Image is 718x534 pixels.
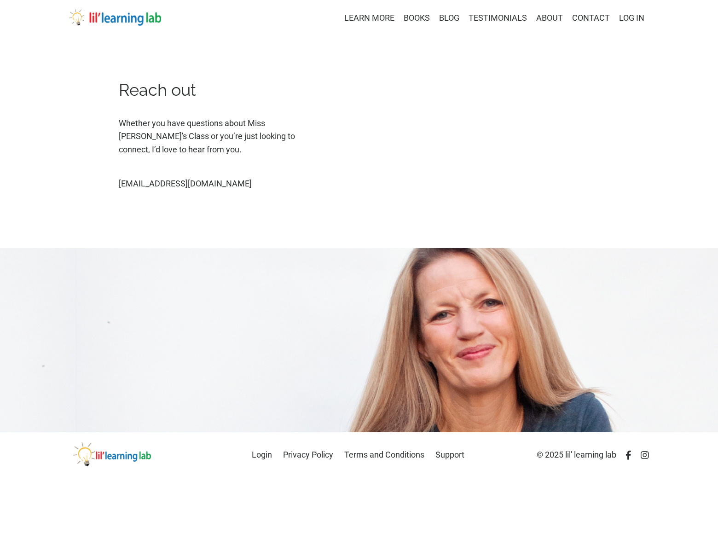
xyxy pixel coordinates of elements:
a: LOG IN [619,13,644,23]
a: BOOKS [404,12,430,25]
a: LEARN MORE [344,12,394,25]
a: BLOG [439,12,459,25]
span: © 2025 lil' learning lab [537,450,616,459]
a: Terms and Conditions [344,450,424,459]
a: CONTACT [572,12,610,25]
img: lil' learning lab [69,9,161,26]
a: Login [252,450,272,459]
h2: Reach out [119,80,303,100]
a: ABOUT [536,12,563,25]
span: Whether you have questions about Miss [PERSON_NAME]'s Class or you’re just looking to connect, I’... [119,118,295,155]
a: Privacy Policy [283,450,333,459]
a: TESTIMONIALS [469,12,527,25]
a: [EMAIL_ADDRESS][DOMAIN_NAME] [119,179,252,188]
a: Support [435,450,464,459]
img: lil' learning lab [69,442,179,467]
